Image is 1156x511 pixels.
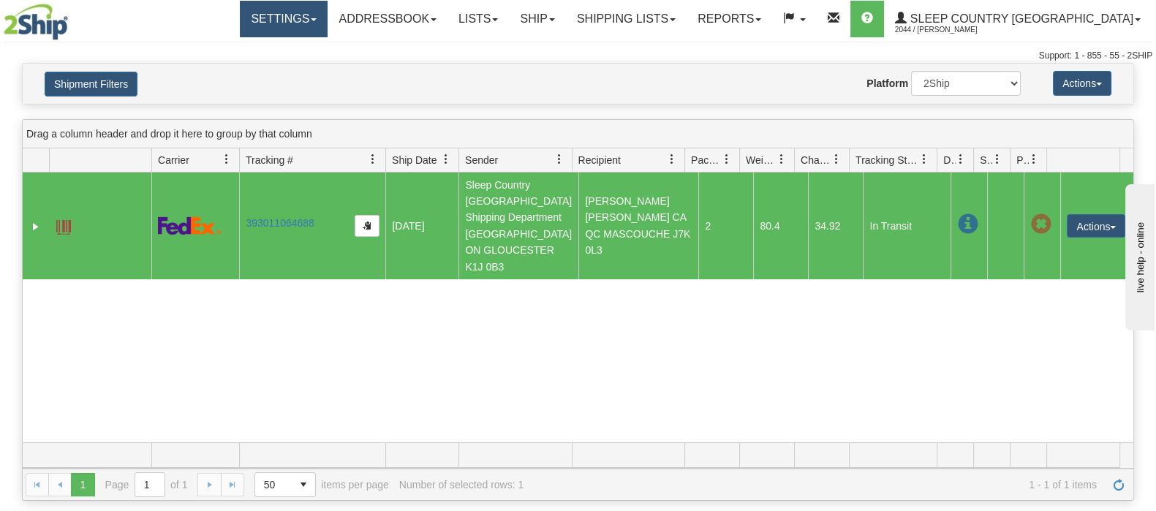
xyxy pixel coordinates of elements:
button: Actions [1067,214,1125,238]
div: grid grouping header [23,120,1133,148]
a: Expand [29,219,43,234]
a: Weight filter column settings [769,147,794,172]
span: 1 - 1 of 1 items [534,479,1097,491]
td: In Transit [863,173,951,279]
span: Tracking # [246,153,293,167]
span: Sender [465,153,498,167]
td: 80.4 [753,173,808,279]
input: Page 1 [135,473,165,496]
span: 2044 / [PERSON_NAME] [895,23,1005,37]
span: Sleep Country [GEOGRAPHIC_DATA] [907,12,1133,25]
span: Page of 1 [105,472,188,497]
a: Addressbook [328,1,447,37]
a: Reports [687,1,772,37]
td: [PERSON_NAME] [PERSON_NAME] CA QC MASCOUCHE J7K 0L3 [578,173,698,279]
td: [DATE] [385,173,458,279]
span: Packages [691,153,722,167]
button: Copy to clipboard [355,215,379,237]
iframe: chat widget [1122,181,1155,330]
a: Tracking # filter column settings [360,147,385,172]
div: Support: 1 - 855 - 55 - 2SHIP [4,50,1152,62]
span: Page sizes drop down [254,472,316,497]
a: Sleep Country [GEOGRAPHIC_DATA] 2044 / [PERSON_NAME] [884,1,1152,37]
a: Recipient filter column settings [660,147,684,172]
a: 393011064688 [246,217,314,229]
div: live help - online [11,12,135,23]
a: Charge filter column settings [824,147,849,172]
a: Label [56,213,71,237]
img: 2 - FedEx Express® [158,216,222,235]
span: Ship Date [392,153,437,167]
button: Shipment Filters [45,72,137,96]
div: Number of selected rows: 1 [399,479,524,491]
a: Lists [447,1,509,37]
span: Page 1 [71,473,94,496]
td: 34.92 [808,173,863,279]
span: Charge [801,153,831,167]
span: In Transit [957,214,978,235]
button: Actions [1053,71,1111,96]
span: 50 [264,477,283,492]
a: Refresh [1107,473,1130,496]
span: Delivery Status [943,153,956,167]
a: Pickup Status filter column settings [1021,147,1046,172]
label: Platform [866,76,908,91]
a: Shipping lists [566,1,687,37]
a: Delivery Status filter column settings [948,147,973,172]
span: Tracking Status [855,153,919,167]
a: Settings [240,1,328,37]
a: Shipment Issues filter column settings [985,147,1010,172]
img: logo2044.jpg [4,4,68,40]
a: Ship [509,1,565,37]
td: Sleep Country [GEOGRAPHIC_DATA] Shipping Department [GEOGRAPHIC_DATA] ON GLOUCESTER K1J 0B3 [458,173,578,279]
a: Ship Date filter column settings [434,147,458,172]
span: Weight [746,153,777,167]
span: Pickup Status [1016,153,1029,167]
span: select [292,473,315,496]
span: Recipient [578,153,621,167]
span: Pickup Not Assigned [1030,214,1051,235]
a: Sender filter column settings [547,147,572,172]
span: items per page [254,472,389,497]
span: Carrier [158,153,189,167]
a: Tracking Status filter column settings [912,147,937,172]
span: Shipment Issues [980,153,992,167]
a: Packages filter column settings [714,147,739,172]
td: 2 [698,173,753,279]
a: Carrier filter column settings [214,147,239,172]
